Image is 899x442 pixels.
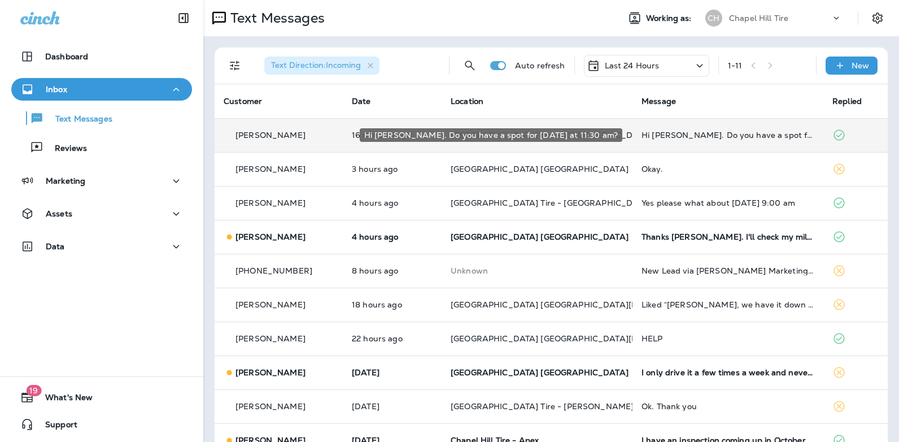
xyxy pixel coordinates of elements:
[11,136,192,159] button: Reviews
[235,164,306,174] p: [PERSON_NAME]
[43,144,87,154] p: Reviews
[271,60,361,70] span: Text Direction : Incoming
[515,61,565,70] p: Auto refresh
[605,61,660,70] p: Last 24 Hours
[34,393,93,406] span: What's New
[459,54,481,77] button: Search Messages
[11,170,192,192] button: Marketing
[451,367,629,378] span: [GEOGRAPHIC_DATA] [GEOGRAPHIC_DATA]
[352,232,433,241] p: Sep 4, 2025 11:24 AM
[224,96,262,106] span: Customer
[11,106,192,130] button: Text Messages
[235,198,306,207] p: [PERSON_NAME]
[46,85,67,94] p: Inbox
[264,57,379,75] div: Text Direction:Incoming
[641,368,814,377] div: I only drive it a few times a week and never very far
[728,61,743,70] div: 1 - 11
[451,232,629,242] span: [GEOGRAPHIC_DATA] [GEOGRAPHIC_DATA]
[360,128,622,142] div: Hi [PERSON_NAME]. Do you have a spot for [DATE] at 11:30 am?
[352,266,433,275] p: Sep 4, 2025 07:31 AM
[646,14,694,23] span: Working as:
[235,232,306,241] p: [PERSON_NAME]
[451,401,722,411] span: [GEOGRAPHIC_DATA] Tire - [PERSON_NAME][GEOGRAPHIC_DATA]
[641,300,814,309] div: Liked “Travis, we have it down for Friday at our location at Cole Park Plaza. We open at 8:00.”
[46,242,65,251] p: Data
[45,52,88,61] p: Dashboard
[11,413,192,436] button: Support
[26,385,41,396] span: 19
[352,402,433,411] p: Sep 3, 2025 01:06 PM
[451,198,654,208] span: [GEOGRAPHIC_DATA] Tire - [GEOGRAPHIC_DATA].
[352,96,371,106] span: Date
[46,176,85,185] p: Marketing
[226,10,325,27] p: Text Messages
[451,266,623,275] p: This customer does not have a last location and the phone number they messaged is not assigned to...
[641,402,814,411] div: Ok. Thank you
[11,45,192,68] button: Dashboard
[235,402,306,411] p: [PERSON_NAME]
[641,131,814,140] div: Hi Aaron. Do you have a spot for Tuesday at 11:30 am?
[11,235,192,258] button: Data
[832,96,862,106] span: Replied
[168,7,199,29] button: Collapse Sidebar
[34,420,77,434] span: Support
[852,61,869,70] p: New
[641,232,814,241] div: Thanks Tim. I'll check my mileage today and let you know when I can bring the jeep in
[641,334,814,343] div: HELP
[235,266,312,275] p: [PHONE_NUMBER]
[11,78,192,101] button: Inbox
[352,300,433,309] p: Sep 3, 2025 09:39 PM
[11,386,192,409] button: 19What's New
[705,10,722,27] div: CH
[44,114,112,125] p: Text Messages
[235,334,306,343] p: [PERSON_NAME]
[224,54,246,77] button: Filters
[235,131,306,140] p: [PERSON_NAME]
[352,198,433,207] p: Sep 4, 2025 11:56 AM
[641,96,676,106] span: Message
[352,164,433,174] p: Sep 4, 2025 12:24 PM
[451,96,483,106] span: Location
[46,209,72,218] p: Assets
[352,368,433,377] p: Sep 3, 2025 03:57 PM
[352,131,433,140] p: Sep 4, 2025 03:57 PM
[235,300,306,309] p: [PERSON_NAME]
[641,164,814,174] div: Okay.
[451,300,699,310] span: [GEOGRAPHIC_DATA] [GEOGRAPHIC_DATA][PERSON_NAME]
[451,333,699,344] span: [GEOGRAPHIC_DATA] [GEOGRAPHIC_DATA][PERSON_NAME]
[641,198,814,207] div: Yes please what about next Monday 9:00 am
[11,202,192,225] button: Assets
[867,8,888,28] button: Settings
[235,368,306,377] p: [PERSON_NAME]
[352,334,433,343] p: Sep 3, 2025 05:48 PM
[729,14,788,23] p: Chapel Hill Tire
[451,164,629,174] span: [GEOGRAPHIC_DATA] [GEOGRAPHIC_DATA]
[641,266,814,275] div: New Lead via Merrick Marketing, Customer Name: De'ovyun L., Contact info: 9194646323, Job Info: T...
